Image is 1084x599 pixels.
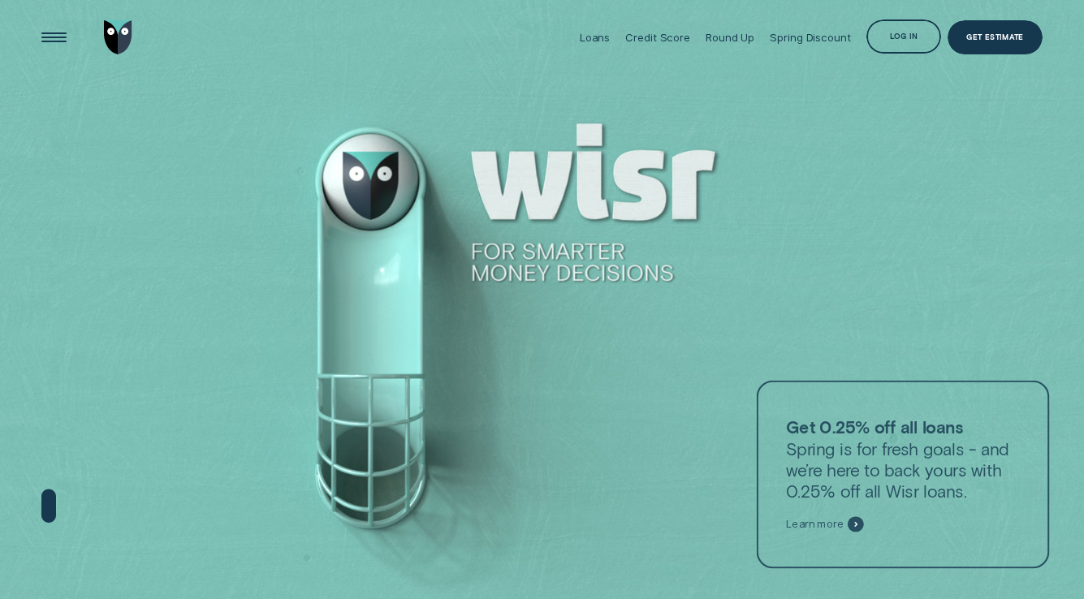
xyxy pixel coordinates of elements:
[786,416,963,437] strong: Get 0.25% off all loans
[786,518,844,531] span: Learn more
[757,381,1049,569] a: Get 0.25% off all loansSpring is for fresh goals - and we’re here to back yours with 0.25% off al...
[625,31,689,44] div: Credit Score
[37,20,71,54] button: Open Menu
[786,416,1020,502] p: Spring is for fresh goals - and we’re here to back yours with 0.25% off all Wisr loans.
[104,20,132,54] img: Wisr
[580,31,610,44] div: Loans
[866,19,942,54] button: Log in
[770,31,850,44] div: Spring Discount
[948,20,1043,54] a: Get Estimate
[706,31,754,44] div: Round Up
